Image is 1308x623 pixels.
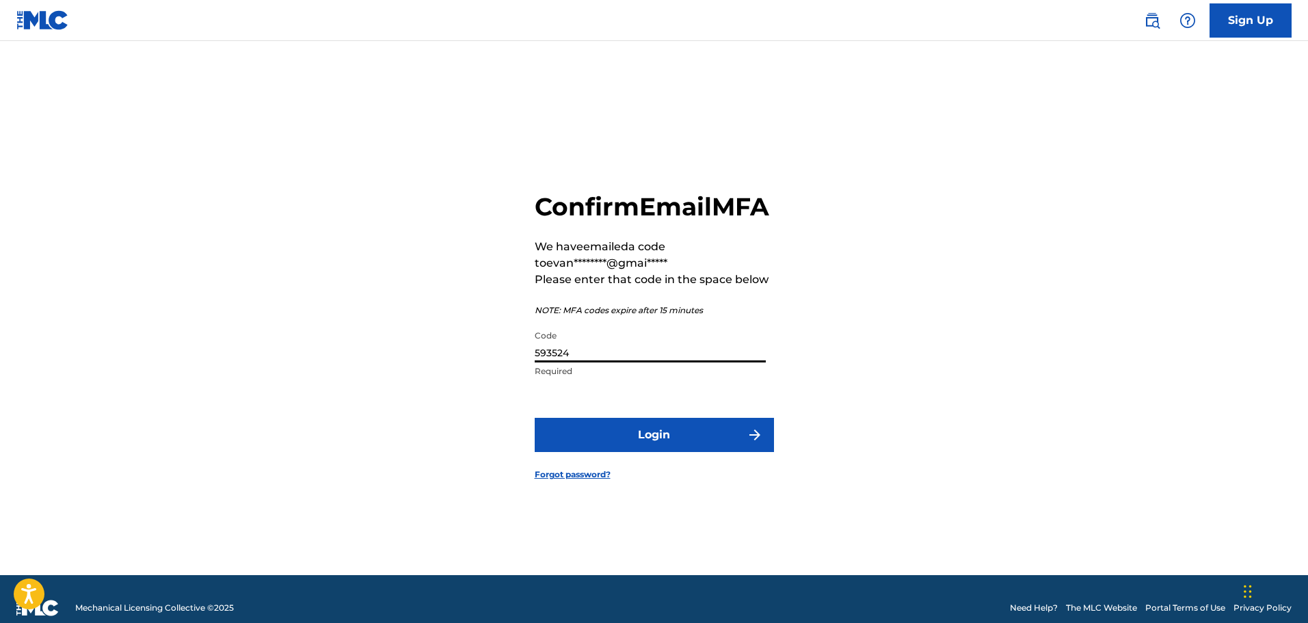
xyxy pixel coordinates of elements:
[1145,602,1225,614] a: Portal Terms of Use
[535,468,611,481] a: Forgot password?
[1144,12,1160,29] img: search
[16,10,69,30] img: MLC Logo
[535,271,774,288] p: Please enter that code in the space below
[535,304,774,317] p: NOTE: MFA codes expire after 15 minutes
[535,418,774,452] button: Login
[1240,557,1308,623] iframe: Chat Widget
[1210,3,1292,38] a: Sign Up
[535,365,766,377] p: Required
[1010,602,1058,614] a: Need Help?
[535,191,774,222] h2: Confirm Email MFA
[1066,602,1137,614] a: The MLC Website
[1179,12,1196,29] img: help
[1174,7,1201,34] div: Help
[1233,602,1292,614] a: Privacy Policy
[1244,571,1252,612] div: Drag
[747,427,763,443] img: f7272a7cc735f4ea7f67.svg
[1138,7,1166,34] a: Public Search
[16,600,59,616] img: logo
[75,602,234,614] span: Mechanical Licensing Collective © 2025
